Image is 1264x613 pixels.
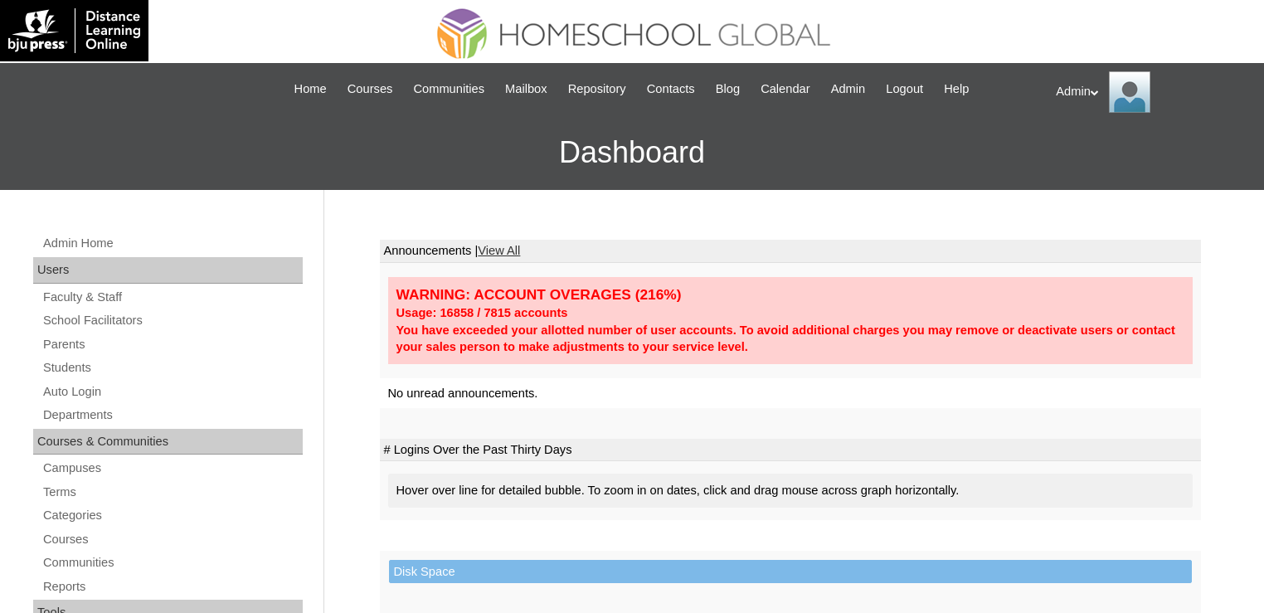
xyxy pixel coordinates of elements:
a: Home [286,80,335,99]
td: Disk Space [389,560,1192,584]
a: Help [936,80,977,99]
span: Blog [716,80,740,99]
a: Logout [878,80,931,99]
span: Repository [568,80,626,99]
span: Courses [348,80,393,99]
div: You have exceeded your allotted number of user accounts. To avoid additional charges you may remo... [396,322,1184,356]
img: logo-white.png [8,8,140,53]
a: Admin [823,80,874,99]
h3: Dashboard [8,115,1256,190]
a: Auto Login [41,382,303,402]
a: Courses [41,529,303,550]
a: Mailbox [497,80,556,99]
a: View All [478,244,520,257]
a: Students [41,358,303,378]
a: Courses [339,80,401,99]
a: School Facilitators [41,310,303,331]
a: Contacts [639,80,703,99]
div: Hover over line for detailed bubble. To zoom in on dates, click and drag mouse across graph horiz... [388,474,1193,508]
a: Communities [41,552,303,573]
span: Home [294,80,327,99]
a: Calendar [752,80,818,99]
div: Admin [1056,71,1247,113]
span: Help [944,80,969,99]
td: No unread announcements. [380,378,1201,409]
a: Terms [41,482,303,503]
a: Communities [405,80,493,99]
a: Admin Home [41,233,303,254]
span: Mailbox [505,80,547,99]
div: WARNING: ACCOUNT OVERAGES (216%) [396,285,1184,304]
a: Campuses [41,458,303,479]
img: Admin Homeschool Global [1109,71,1150,113]
a: Repository [560,80,634,99]
a: Departments [41,405,303,426]
strong: Usage: 16858 / 7815 accounts [396,306,568,319]
td: Announcements | [380,240,1201,263]
div: Courses & Communities [33,429,303,455]
a: Faculty & Staff [41,287,303,308]
span: Calendar [761,80,809,99]
a: Parents [41,334,303,355]
td: # Logins Over the Past Thirty Days [380,439,1201,462]
span: Contacts [647,80,695,99]
span: Communities [413,80,484,99]
span: Logout [886,80,923,99]
span: Admin [831,80,866,99]
a: Blog [707,80,748,99]
a: Reports [41,577,303,597]
a: Categories [41,505,303,526]
div: Users [33,257,303,284]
